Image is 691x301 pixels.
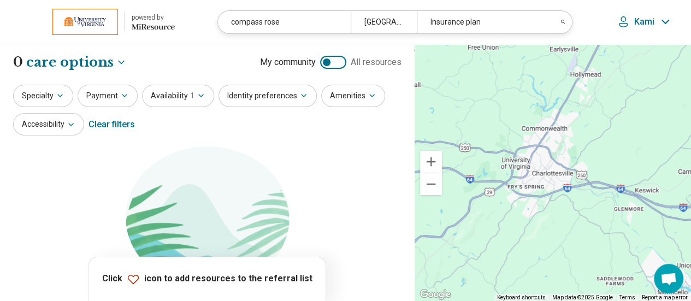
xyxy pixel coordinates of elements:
button: Specialty [13,85,73,107]
div: Clear filters [88,111,135,138]
button: Zoom out [420,173,442,195]
button: Payment [78,85,138,107]
div: Insurance plan [417,11,550,33]
div: [GEOGRAPHIC_DATA], [GEOGRAPHIC_DATA] [351,11,417,33]
button: Accessibility [13,113,84,135]
button: Care options [26,53,127,72]
p: Click icon to add resources to the referral list [102,273,312,286]
h1: 0 [13,53,127,72]
button: Zoom in [420,151,442,173]
span: Map data ©2025 Google [552,294,613,300]
span: 1 [190,90,194,102]
div: compass rose [218,11,351,33]
a: University of Virginiapowered by [17,9,175,35]
button: Identity preferences [218,85,317,107]
div: powered by [132,13,175,22]
p: Kami [634,16,654,27]
img: University of Virginia [52,9,118,35]
span: All resources [351,56,401,69]
button: Amenities [321,85,385,107]
button: Availability1 [142,85,214,107]
span: care options [26,53,114,72]
span: My community [260,56,316,69]
div: Open chat [654,264,683,293]
a: Report a map error [642,294,688,300]
a: Terms (opens in new tab) [619,294,635,300]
